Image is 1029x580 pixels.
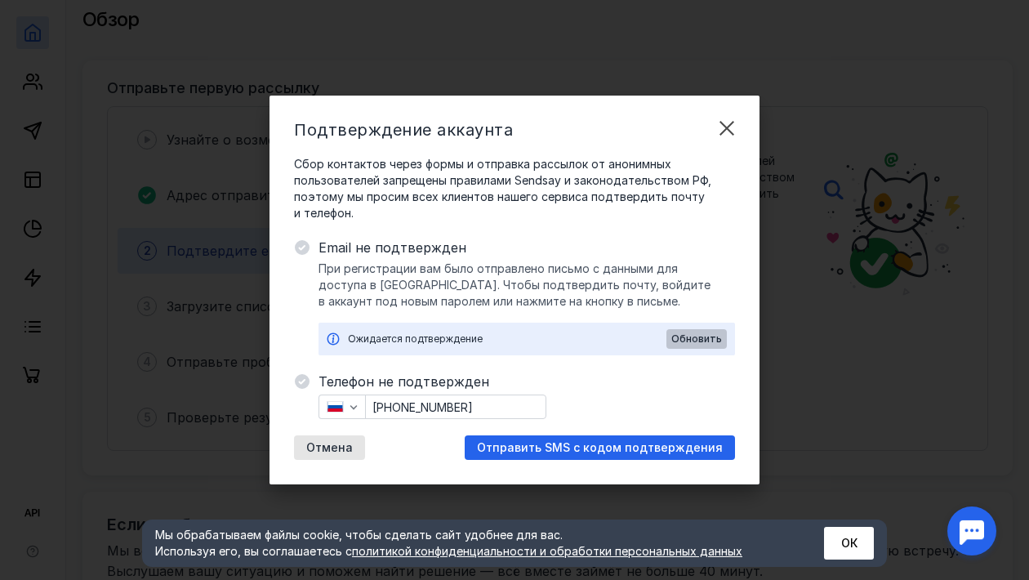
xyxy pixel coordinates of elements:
div: Ожидается подтверждение [348,331,666,347]
span: Подтверждение аккаунта [294,120,513,140]
button: Отмена [294,435,365,460]
span: Телефон не подтвержден [318,372,735,391]
button: ОК [824,527,874,560]
span: Email не подтвержден [318,238,735,257]
div: Мы обрабатываем файлы cookie, чтобы сделать сайт удобнее для вас. Используя его, вы соглашаетесь c [155,527,784,560]
span: Сбор контактов через формы и отправка рассылок от анонимных пользователей запрещены правилами Sen... [294,156,735,221]
button: Отправить SMS с кодом подтверждения [465,435,735,460]
span: Отправить SMS с кодом подтверждения [477,441,723,455]
span: При регистрации вам было отправлено письмо с данными для доступа в [GEOGRAPHIC_DATA]. Чтобы подтв... [318,261,735,310]
span: Отмена [306,441,353,455]
button: Обновить [666,329,727,349]
span: Обновить [671,333,722,345]
a: политикой конфиденциальности и обработки персональных данных [352,544,742,558]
